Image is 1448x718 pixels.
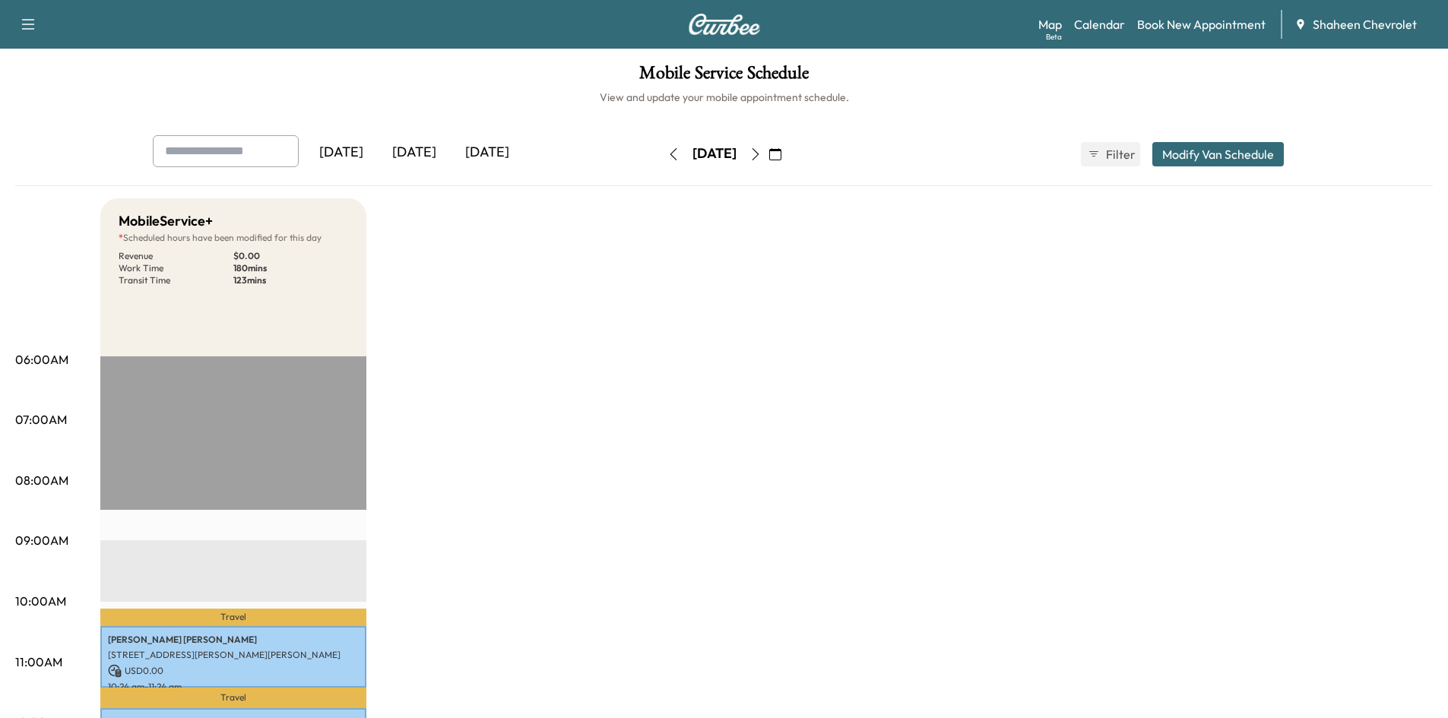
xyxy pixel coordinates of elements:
p: [STREET_ADDRESS][PERSON_NAME][PERSON_NAME] [108,649,359,661]
a: MapBeta [1038,15,1062,33]
a: Calendar [1074,15,1125,33]
p: 06:00AM [15,350,68,368]
p: 11:00AM [15,653,62,671]
p: 09:00AM [15,531,68,549]
span: Shaheen Chevrolet [1313,15,1417,33]
h6: View and update your mobile appointment schedule. [15,90,1433,105]
div: [DATE] [305,135,378,170]
p: [PERSON_NAME] [PERSON_NAME] [108,634,359,646]
div: [DATE] [692,144,737,163]
a: Book New Appointment [1137,15,1266,33]
p: Work Time [119,262,233,274]
p: Transit Time [119,274,233,286]
p: 07:00AM [15,410,67,429]
p: $ 0.00 [233,250,348,262]
h1: Mobile Service Schedule [15,64,1433,90]
p: Travel [100,688,366,708]
button: Filter [1081,142,1140,166]
div: [DATE] [378,135,451,170]
p: 10:24 am - 11:24 am [108,681,359,693]
button: Modify Van Schedule [1152,142,1284,166]
p: 10:00AM [15,592,66,610]
p: 123 mins [233,274,348,286]
p: USD 0.00 [108,664,359,678]
p: 180 mins [233,262,348,274]
img: Curbee Logo [688,14,761,35]
p: Revenue [119,250,233,262]
div: [DATE] [451,135,524,170]
p: Scheduled hours have been modified for this day [119,232,348,244]
h5: MobileService+ [119,210,213,232]
div: Beta [1046,31,1062,43]
p: 08:00AM [15,471,68,489]
p: Travel [100,609,366,626]
span: Filter [1106,145,1133,163]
